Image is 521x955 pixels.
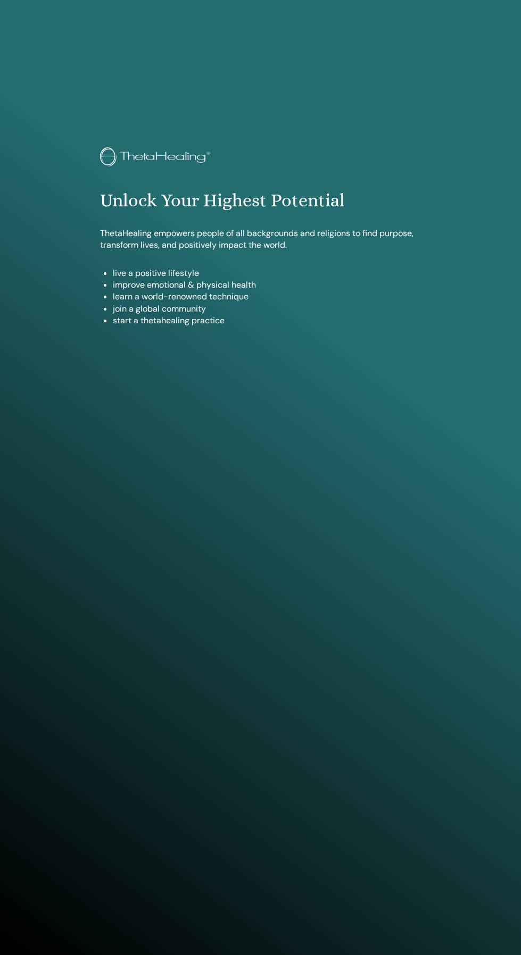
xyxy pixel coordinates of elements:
p: ThetaHealing empowers people of all backgrounds and religions to find purpose, transform lives, a... [100,228,421,252]
li: start a thetahealing practice [113,315,421,326]
h1: Unlock Your Highest Potential [100,190,421,212]
li: improve emotional & physical health [113,279,421,291]
li: live a positive lifestyle [113,267,421,279]
li: learn a world-renowned technique [113,291,421,303]
li: join a global community [113,303,421,315]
